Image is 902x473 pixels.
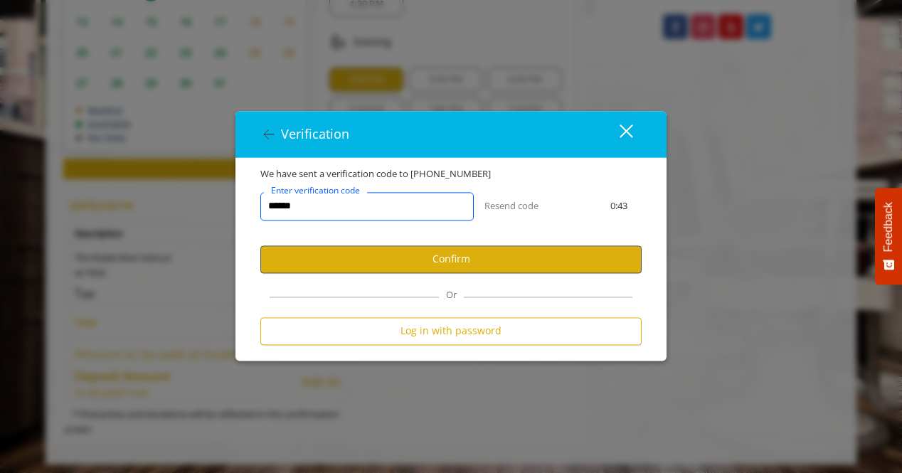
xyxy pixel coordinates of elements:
button: Resend code [484,198,538,213]
span: Or [439,288,464,301]
label: Enter verification code [264,184,367,197]
div: close dialog [603,124,632,145]
input: verificationCodeText [260,192,474,220]
span: Feedback [882,202,895,252]
span: Verification [281,125,349,142]
button: close dialog [593,119,642,149]
div: We have sent a verification code to [PHONE_NUMBER] [250,166,652,181]
button: Confirm [260,245,642,273]
button: Log in with password [260,317,642,345]
div: 0:43 [585,198,652,213]
button: Feedback - Show survey [875,188,902,285]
